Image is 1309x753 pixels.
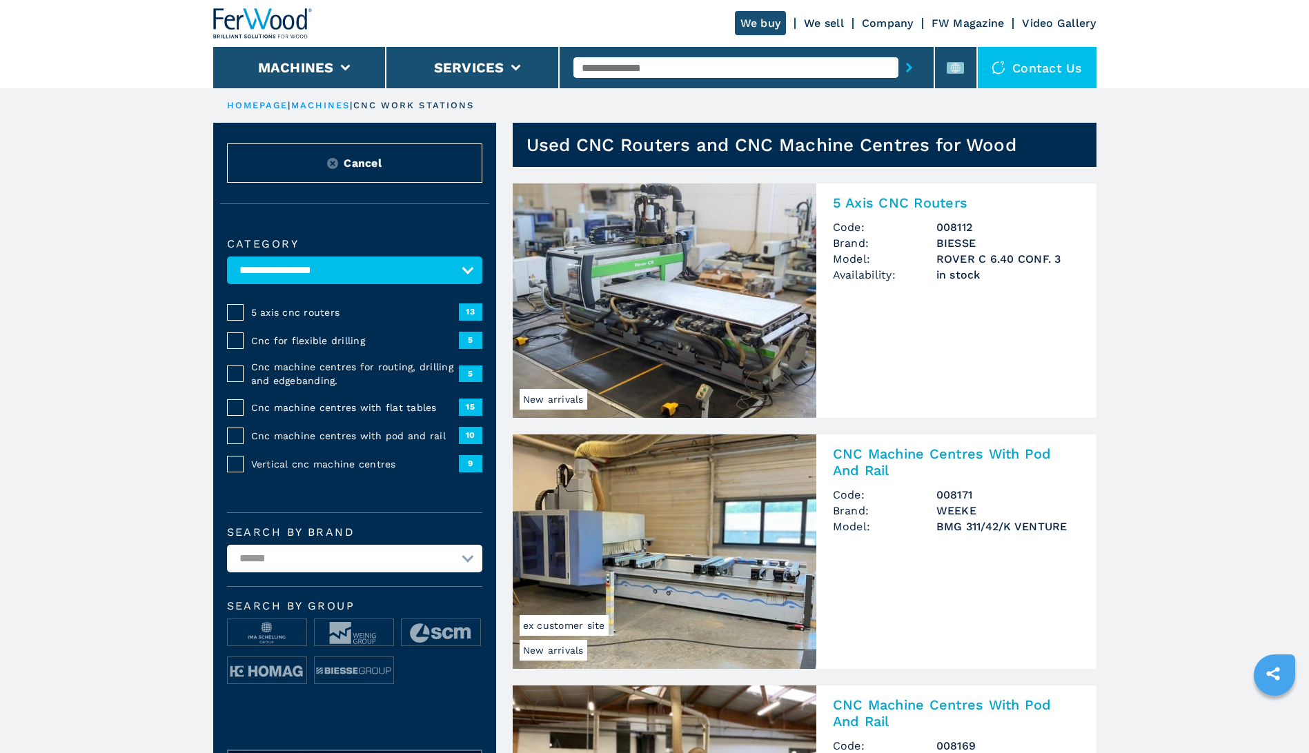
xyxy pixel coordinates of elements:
span: New arrivals [520,640,587,661]
span: Brand: [833,235,936,251]
img: image [228,657,306,685]
span: Cnc machine centres with pod and rail [251,429,459,443]
span: | [288,100,291,110]
button: Services [434,59,504,76]
a: machines [291,100,351,110]
h3: WEEKE [936,503,1080,519]
span: 13 [459,303,482,320]
span: 5 [459,332,482,348]
label: Search by brand [227,527,482,538]
a: sharethis [1256,656,1290,691]
a: CNC Machine Centres With Pod And Rail WEEKE BMG 311/42/K VENTURENew arrivalsex customer siteCNC M... [513,434,1096,669]
span: in stock [936,267,1080,283]
span: Availability: [833,267,936,283]
img: CNC Machine Centres With Pod And Rail WEEKE BMG 311/42/K VENTURE [513,434,816,669]
span: Cnc machine centres for routing, drilling and edgebanding. [251,360,459,388]
span: 15 [459,399,482,415]
img: image [315,657,393,685]
h3: 008171 [936,487,1080,503]
a: FW Magazine [932,17,1005,30]
a: Company [862,17,914,30]
h3: ROVER C 6.40 CONF. 3 [936,251,1080,267]
h1: Used CNC Routers and CNC Machine Centres for Wood [526,134,1016,156]
a: HOMEPAGE [227,100,288,110]
span: Brand: [833,503,936,519]
a: Video Gallery [1022,17,1096,30]
img: image [228,619,306,647]
span: New arrivals [520,389,587,410]
a: We sell [804,17,844,30]
img: 5 Axis CNC Routers BIESSE ROVER C 6.40 CONF. 3 [513,183,816,418]
img: Contact us [992,61,1005,74]
span: Model: [833,519,936,534]
p: cnc work stations [353,99,475,112]
h2: 5 Axis CNC Routers [833,194,1080,211]
img: Reset [327,158,338,169]
h3: BMG 311/42/K VENTURE [936,519,1080,534]
span: Cnc machine centres with flat tables [251,401,459,414]
span: 5 axis cnc routers [251,305,459,319]
img: image [402,619,480,647]
img: Ferwood [213,8,313,39]
h2: CNC Machine Centres With Pod And Rail [833,696,1080,730]
span: Search by group [227,601,482,612]
div: Contact us [978,47,1096,88]
span: Cnc for flexible drilling [251,334,459,348]
button: ResetCancel [227,143,482,183]
span: | [350,100,353,110]
a: We buy [735,11,787,35]
span: 5 [459,365,482,382]
span: Vertical cnc machine centres [251,457,459,471]
a: 5 Axis CNC Routers BIESSE ROVER C 6.40 CONF. 3New arrivals5 Axis CNC RoutersCode:008112Brand:BIES... [513,183,1096,418]
button: submit-button [898,52,920,83]
span: ex customer site [520,615,609,636]
span: Model: [833,251,936,267]
h3: 008112 [936,219,1080,235]
img: image [315,619,393,647]
h3: BIESSE [936,235,1080,251]
button: Machines [258,59,334,76]
span: Code: [833,219,936,235]
span: 9 [459,455,482,472]
span: 10 [459,427,482,443]
h2: CNC Machine Centres With Pod And Rail [833,445,1080,479]
label: Category [227,239,482,250]
span: Cancel [344,155,382,171]
span: Code: [833,487,936,503]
